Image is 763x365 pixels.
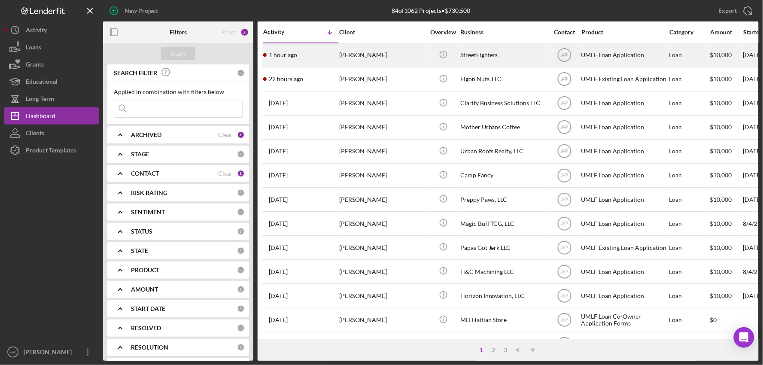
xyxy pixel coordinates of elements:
[669,29,709,36] div: Category
[339,212,425,235] div: [PERSON_NAME]
[710,309,742,332] div: $0
[237,170,245,177] div: 1
[710,29,742,36] div: Amount
[269,244,288,251] time: 2025-08-06 01:26
[669,284,709,307] div: Loan
[269,124,288,131] time: 2025-08-12 01:00
[669,44,709,67] div: Loan
[581,284,667,307] div: UMLF Loan Application
[237,247,245,255] div: 0
[581,164,667,187] div: UMLF Loan Application
[269,76,303,82] time: 2025-08-12 23:51
[669,92,709,115] div: Loan
[581,309,667,332] div: UMLF Loan Co-Owner Application Forms
[4,21,99,39] button: Activity
[131,267,159,274] b: PRODUCT
[26,73,58,92] div: Educational
[269,100,288,106] time: 2025-08-12 17:07
[669,188,709,211] div: Loan
[114,70,157,76] b: SEARCH FILTER
[710,260,742,283] div: $10,000
[4,142,99,159] button: Product Templates
[710,212,742,235] div: $10,000
[460,44,546,67] div: StreetFighters
[392,7,470,14] div: 84 of 1062 Projects • $730,500
[26,21,47,41] div: Activity
[460,68,546,91] div: Elgon Nuts, LLC
[460,116,546,139] div: Mother Urbans Coffee
[460,164,546,187] div: Camp Fancy
[581,188,667,211] div: UMLF Loan Application
[4,344,99,361] button: AP[PERSON_NAME]
[561,317,568,323] text: AP
[131,286,158,293] b: AMOUNT
[581,29,667,36] div: Product
[263,28,301,35] div: Activity
[581,116,667,139] div: UMLF Loan Application
[4,56,99,73] a: Grants
[669,212,709,235] div: Loan
[339,333,425,356] div: [PERSON_NAME]
[131,344,168,351] b: RESOLUTION
[561,149,568,155] text: AP
[237,286,245,293] div: 0
[669,164,709,187] div: Loan
[500,347,512,353] div: 3
[581,333,667,356] div: UMLF Loan Application
[339,309,425,332] div: [PERSON_NAME]
[460,284,546,307] div: Horizon Innovation, LLC
[21,344,77,363] div: [PERSON_NAME]
[26,107,55,127] div: Dashboard
[710,116,742,139] div: $10,000
[460,333,546,356] div: MD Haitian Store
[710,333,742,356] div: $10,000
[170,29,187,36] b: Filters
[734,327,754,348] div: Open Intercom Messenger
[710,164,742,187] div: $10,000
[269,268,288,275] time: 2025-08-05 01:12
[4,90,99,107] button: Long-Term
[488,347,500,353] div: 2
[460,92,546,115] div: Clarity Business Solutions LLC
[4,107,99,125] button: Dashboard
[561,293,568,299] text: AP
[581,92,667,115] div: UMLF Loan Application
[237,266,245,274] div: 0
[4,73,99,90] button: Educational
[710,236,742,259] div: $10,000
[26,142,76,161] div: Product Templates
[125,2,158,19] div: New Project
[4,39,99,56] button: Loans
[669,140,709,163] div: Loan
[170,47,186,60] div: Apply
[131,247,148,254] b: STATE
[669,68,709,91] div: Loan
[710,2,759,19] button: Export
[269,148,288,155] time: 2025-08-11 21:18
[669,309,709,332] div: Loan
[460,212,546,235] div: Magic Buff TCG, LLC
[460,140,546,163] div: Urban Roots Realty, LLC
[710,92,742,115] div: $10,000
[237,208,245,216] div: 0
[237,344,245,351] div: 0
[339,116,425,139] div: [PERSON_NAME]
[218,170,233,177] div: Clear
[561,76,568,82] text: AP
[460,260,546,283] div: H&C Machining LLC
[512,347,524,353] div: 4
[476,347,488,353] div: 1
[710,284,742,307] div: $10,000
[237,131,245,139] div: 1
[339,92,425,115] div: [PERSON_NAME]
[460,309,546,332] div: MD Haitian Store
[460,236,546,259] div: Papas Got Jerk LLC
[237,305,245,313] div: 0
[269,220,288,227] time: 2025-08-07 02:23
[581,140,667,163] div: UMLF Loan Application
[269,172,288,179] time: 2025-08-09 15:32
